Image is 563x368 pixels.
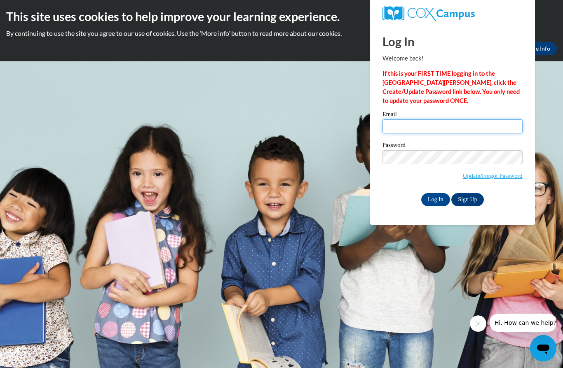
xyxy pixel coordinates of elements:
a: Update/Forgot Password [463,172,523,179]
a: More Info [518,42,557,55]
iframe: Message from company [490,314,556,332]
input: Log In [421,193,450,206]
iframe: Button to launch messaging window [530,335,556,361]
img: COX Campus [382,6,475,21]
a: Sign Up [451,193,483,206]
strong: If this is your FIRST TIME logging in to the [GEOGRAPHIC_DATA][PERSON_NAME], click the Create/Upd... [382,70,520,104]
h2: This site uses cookies to help improve your learning experience. [6,8,557,25]
a: COX Campus [382,6,523,21]
p: Welcome back! [382,54,523,63]
p: By continuing to use the site you agree to our use of cookies. Use the ‘More info’ button to read... [6,29,557,38]
label: Email [382,111,523,119]
iframe: Close message [470,315,486,332]
label: Password [382,142,523,150]
h1: Log In [382,33,523,50]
